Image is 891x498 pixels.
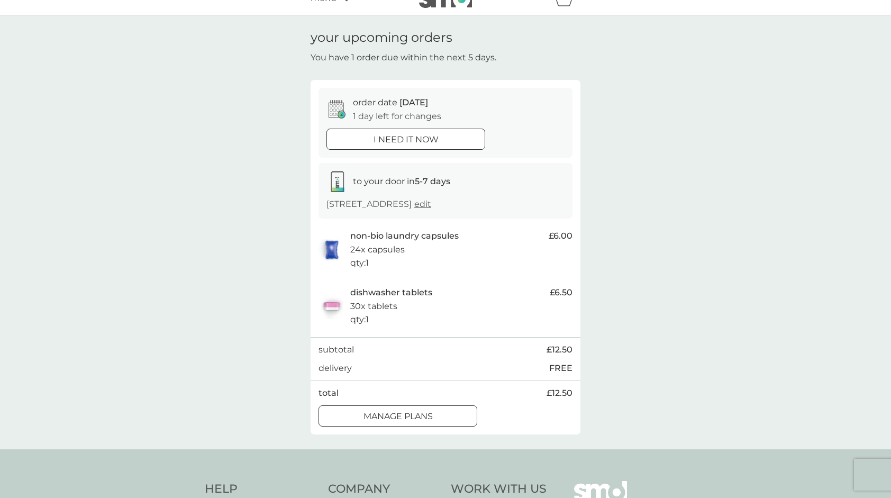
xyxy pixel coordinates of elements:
h4: Help [205,481,317,497]
p: total [319,386,339,400]
button: manage plans [319,405,477,427]
button: i need it now [326,129,485,150]
span: to your door in [353,176,450,186]
p: dishwasher tablets [350,286,432,300]
p: order date [353,96,428,110]
p: subtotal [319,343,354,357]
p: manage plans [363,410,433,423]
h4: Company [328,481,441,497]
p: delivery [319,361,352,375]
p: i need it now [374,133,439,147]
h1: your upcoming orders [311,30,452,46]
p: qty : 1 [350,313,369,327]
p: 30x tablets [350,300,397,313]
a: edit [414,199,431,209]
p: non-bio laundry capsules [350,229,459,243]
span: £12.50 [547,386,572,400]
span: £12.50 [547,343,572,357]
p: You have 1 order due within the next 5 days. [311,51,496,65]
strong: 5-7 days [415,176,450,186]
span: £6.50 [550,286,572,300]
span: [DATE] [399,97,428,107]
p: FREE [549,361,572,375]
p: 24x capsules [350,243,405,257]
p: 1 day left for changes [353,110,441,123]
h4: Work With Us [451,481,547,497]
span: £6.00 [549,229,572,243]
p: qty : 1 [350,256,369,270]
p: [STREET_ADDRESS] [326,197,431,211]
